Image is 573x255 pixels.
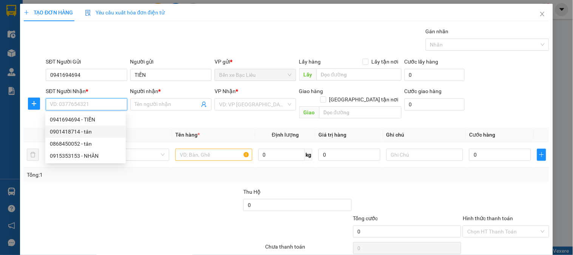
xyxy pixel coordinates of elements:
[317,68,402,81] input: Dọc đường
[130,87,212,95] div: Người nhận
[24,10,29,15] span: plus
[386,149,463,161] input: Ghi Chú
[463,215,513,221] label: Hình thức thanh toán
[175,132,200,138] span: Tên hàng
[85,10,91,16] img: icon
[469,132,495,138] span: Cước hàng
[537,152,546,158] span: plus
[27,171,222,179] div: Tổng: 1
[426,28,449,34] label: Gán nhãn
[405,98,465,110] input: Cước giao hàng
[219,69,291,81] span: Bến xe Bạc Liêu
[319,106,402,118] input: Dọc đường
[299,59,321,65] span: Lấy hàng
[175,149,252,161] input: VD: Bàn, Ghế
[50,127,121,136] div: 0901418714 - tân
[97,149,165,160] span: Khác
[537,149,546,161] button: plus
[46,58,127,66] div: SĐT Người Gửi
[45,138,126,150] div: 0868450052 - tân
[45,150,126,162] div: 0915353153 - NHÂN
[369,58,402,66] span: Lấy tận nơi
[243,189,261,195] span: Thu Hộ
[405,59,439,65] label: Cước lấy hàng
[353,215,378,221] span: Tổng cước
[50,152,121,160] div: 0915353153 - NHÂN
[201,101,207,107] span: user-add
[50,115,121,124] div: 0941694694 - TIẾN
[215,88,236,94] span: VP Nhận
[28,98,40,110] button: plus
[326,95,402,104] span: [GEOGRAPHIC_DATA] tận nơi
[28,101,40,107] span: plus
[299,68,317,81] span: Lấy
[539,11,545,17] span: close
[318,132,346,138] span: Giá trị hàng
[272,132,299,138] span: Định lượng
[27,149,39,161] button: delete
[45,114,126,126] div: 0941694694 - TIẾN
[130,58,212,66] div: Người gửi
[318,149,380,161] input: 0
[85,9,165,16] span: Yêu cầu xuất hóa đơn điện tử
[305,149,312,161] span: kg
[45,126,126,138] div: 0901418714 - tân
[383,127,466,142] th: Ghi chú
[46,87,127,95] div: SĐT Người Nhận
[532,4,553,25] button: Close
[299,88,323,94] span: Giao hàng
[405,69,465,81] input: Cước lấy hàng
[299,106,319,118] span: Giao
[405,88,442,94] label: Cước giao hàng
[215,58,296,66] div: VP gửi
[50,140,121,148] div: 0868450052 - tân
[24,9,73,16] span: TẠO ĐƠN HÀNG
